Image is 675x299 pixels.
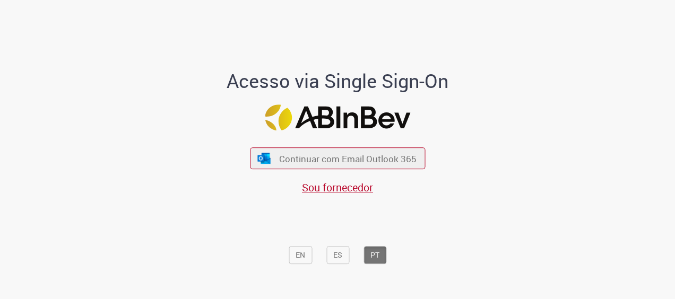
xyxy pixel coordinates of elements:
[279,153,417,165] span: Continuar com Email Outlook 365
[302,181,373,195] a: Sou fornecedor
[289,246,312,264] button: EN
[364,246,386,264] button: PT
[326,246,349,264] button: ES
[257,153,272,164] img: ícone Azure/Microsoft 360
[265,104,410,130] img: Logo ABInBev
[191,71,485,92] h1: Acesso via Single Sign-On
[250,147,425,169] button: ícone Azure/Microsoft 360 Continuar com Email Outlook 365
